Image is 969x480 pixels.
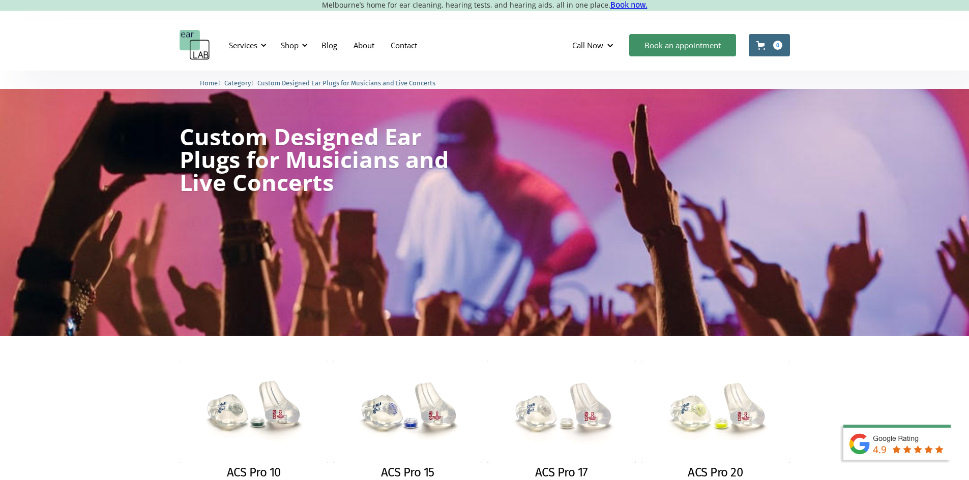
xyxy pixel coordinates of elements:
[229,40,257,50] div: Services
[773,41,782,50] div: 0
[688,465,743,480] h2: ACS Pro 20
[313,30,345,60] a: Blog
[223,30,270,60] div: Services
[381,465,434,480] h2: ACS Pro 15
[224,79,251,87] span: Category
[281,40,299,50] div: Shop
[227,465,281,480] h2: ACS Pro 10
[629,34,736,56] a: Book an appointment
[180,361,329,463] img: ACS Pro 10
[224,78,257,88] li: 〉
[487,361,636,463] img: ACS Pro 17
[224,78,251,87] a: Category
[333,361,482,463] img: ACS Pro 15
[383,30,425,60] a: Contact
[180,125,450,194] h1: Custom Designed Ear Plugs for Musicians and Live Concerts
[180,30,210,60] a: home
[200,79,218,87] span: Home
[641,361,790,463] img: ACS Pro 20
[275,30,311,60] div: Shop
[257,78,435,87] a: Custom Designed Ear Plugs for Musicians and Live Concerts
[200,78,224,88] li: 〉
[572,40,603,50] div: Call Now
[345,30,383,60] a: About
[257,79,435,87] span: Custom Designed Ear Plugs for Musicians and Live Concerts
[564,30,624,60] div: Call Now
[535,465,588,480] h2: ACS Pro 17
[749,34,790,56] a: Open cart
[200,78,218,87] a: Home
